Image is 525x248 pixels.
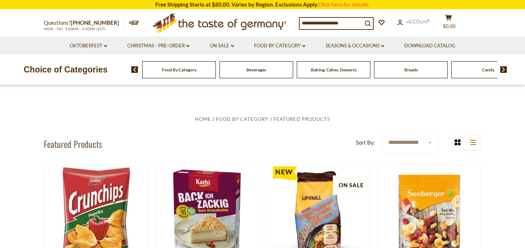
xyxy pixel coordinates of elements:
a: Beverages [246,67,266,72]
a: Home [195,116,211,122]
a: [PHONE_NUMBER] [71,19,119,26]
a: Seasons & Occasions [326,42,384,50]
a: Click here for details. [318,1,370,8]
a: Food By Category [216,116,268,122]
h1: Featured Products [44,138,102,149]
span: Account [407,19,430,24]
span: MON - FRI, 9:00AM - 5:00PM (EST) [44,27,106,31]
img: previous arrow [131,66,138,73]
a: Food By Category [254,42,306,50]
span: $0.00 [443,23,456,29]
a: Food By Category [162,67,197,72]
a: Featured Products [273,116,330,122]
a: Breads [404,67,418,72]
a: On Sale [210,42,234,50]
a: Account [397,18,430,26]
img: next arrow [500,66,507,73]
a: Candy [482,67,494,72]
p: Questions? [44,18,125,28]
label: Sort By: [356,138,375,147]
a: Christmas - PRE-ORDER [127,42,190,50]
a: Baking, Cakes, Desserts [311,67,357,72]
a: Oktoberfest [70,42,107,50]
button: $0.00 [437,14,459,32]
a: Download Catalog [404,42,455,50]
